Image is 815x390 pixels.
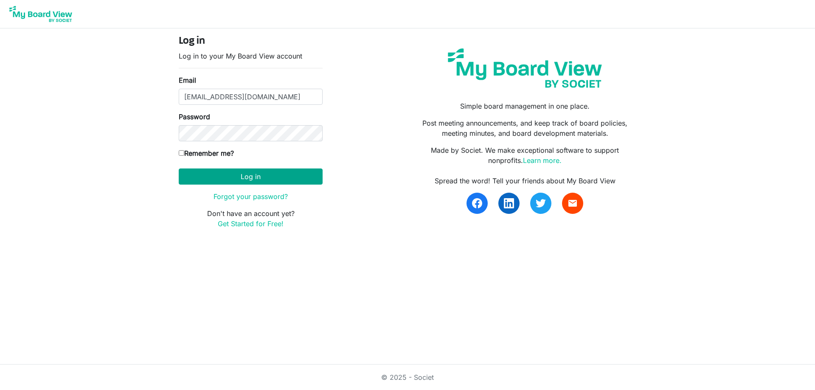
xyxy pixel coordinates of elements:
[179,35,323,48] h4: Log in
[214,192,288,201] a: Forgot your password?
[414,176,636,186] div: Spread the word! Tell your friends about My Board View
[179,168,323,185] button: Log in
[568,198,578,208] span: email
[179,148,234,158] label: Remember me?
[504,198,514,208] img: linkedin.svg
[7,3,75,25] img: My Board View Logo
[179,75,196,85] label: Email
[414,118,636,138] p: Post meeting announcements, and keep track of board policies, meeting minutes, and board developm...
[381,373,434,382] a: © 2025 - Societ
[472,198,482,208] img: facebook.svg
[536,198,546,208] img: twitter.svg
[179,112,210,122] label: Password
[441,42,608,94] img: my-board-view-societ.svg
[414,145,636,166] p: Made by Societ. We make exceptional software to support nonprofits.
[179,208,323,229] p: Don't have an account yet?
[179,51,323,61] p: Log in to your My Board View account
[562,193,583,214] a: email
[523,156,562,165] a: Learn more.
[218,219,284,228] a: Get Started for Free!
[179,150,184,156] input: Remember me?
[414,101,636,111] p: Simple board management in one place.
